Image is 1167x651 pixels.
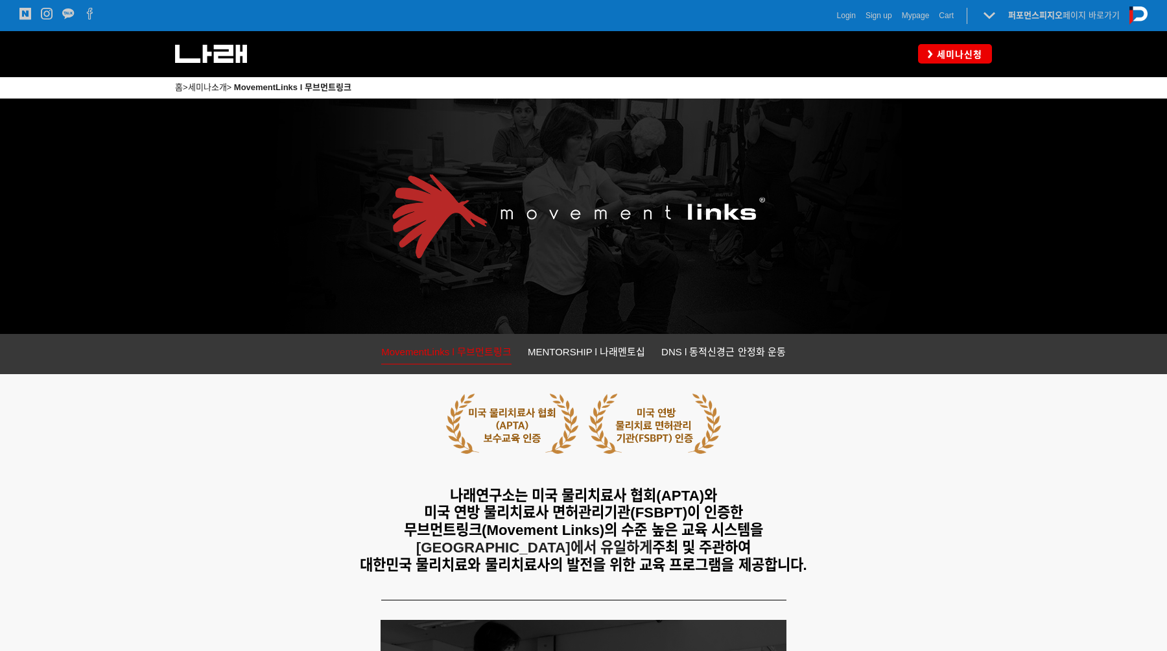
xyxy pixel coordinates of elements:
[450,488,717,504] span: 나래연구소는 미국 물리치료사 협회(APTA)와
[188,82,227,92] a: 세미나소개
[528,346,645,357] span: MENTORSHIP l 나래멘토십
[381,346,512,357] span: MovementLinks l 무브먼트링크
[1008,10,1120,20] a: 퍼포먼스피지오페이지 바로가기
[381,344,512,364] a: MovementLinks l 무브먼트링크
[404,522,763,538] span: 무브먼트링크(Movement Links)의 수준 높은 교육 시스템을
[652,539,751,556] span: 주최 및 주관하여
[424,504,744,521] span: 미국 연방 물리치료사 면허관리기관(FSBPT)이 인증한
[939,9,954,22] a: Cart
[661,346,786,357] span: DNS l 동적신경근 안정화 운동
[918,44,992,63] a: 세미나신청
[837,9,856,22] a: Login
[175,80,992,95] p: > >
[446,394,721,454] img: 5cb643d1b3402.png
[528,344,645,364] a: MENTORSHIP l 나래멘토십
[175,82,183,92] a: 홈
[902,9,930,22] a: Mypage
[234,82,351,92] a: MovementLinks l 무브먼트링크
[866,9,892,22] a: Sign up
[416,539,652,556] strong: [GEOGRAPHIC_DATA]에서 유일하게
[661,344,786,364] a: DNS l 동적신경근 안정화 운동
[933,48,982,61] span: 세미나신청
[1008,10,1063,20] strong: 퍼포먼스피지오
[360,557,807,573] span: 대한민국 물리치료와 물리치료사의 발전을 위한 교육 프로그램을 제공합니다.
